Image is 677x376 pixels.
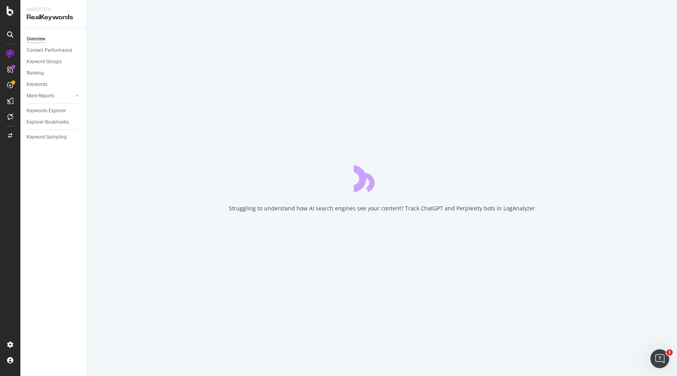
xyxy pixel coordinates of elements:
[229,204,535,212] div: Struggling to understand how AI search engines see your content? Track ChatGPT and Perplexity bot...
[666,349,673,356] span: 1
[27,107,81,115] a: Keywords Explorer
[27,92,54,100] div: More Reports
[27,133,81,141] a: Keyword Sampling
[354,164,410,192] div: animation
[27,80,81,89] a: Keywords
[27,58,62,66] div: Keyword Groups
[650,349,669,368] iframe: Intercom live chat
[27,58,81,66] a: Keyword Groups
[27,118,81,126] a: Explorer Bookmarks
[27,92,73,100] a: More Reports
[27,6,80,13] div: Analytics
[27,35,45,43] div: Overview
[27,69,81,77] a: Ranking
[27,35,81,43] a: Overview
[27,118,69,126] div: Explorer Bookmarks
[27,13,80,22] div: RealKeywords
[27,80,47,89] div: Keywords
[27,107,66,115] div: Keywords Explorer
[27,69,44,77] div: Ranking
[27,133,67,141] div: Keyword Sampling
[27,46,72,55] div: Content Performance
[27,46,81,55] a: Content Performance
